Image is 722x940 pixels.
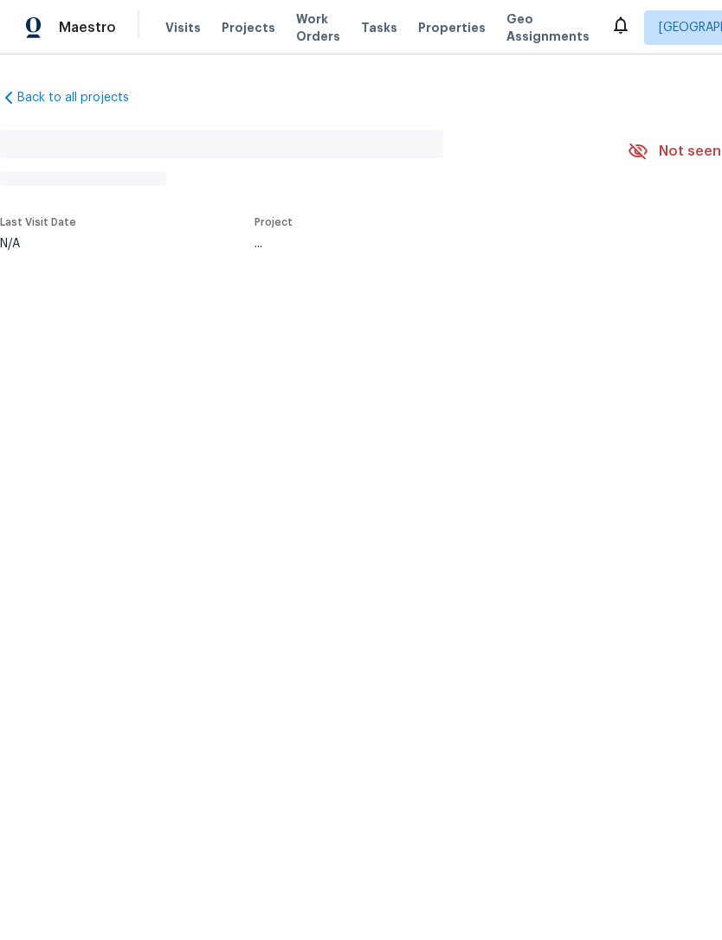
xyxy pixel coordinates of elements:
[255,217,293,227] span: Project
[165,19,201,36] span: Visits
[222,19,275,36] span: Projects
[361,22,397,34] span: Tasks
[59,19,116,36] span: Maestro
[418,19,486,36] span: Properties
[255,238,587,250] div: ...
[506,10,590,45] span: Geo Assignments
[296,10,340,45] span: Work Orders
